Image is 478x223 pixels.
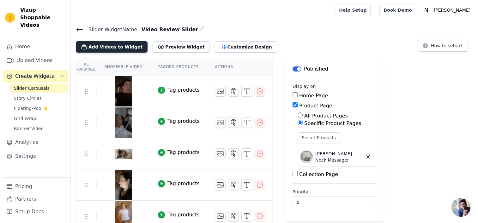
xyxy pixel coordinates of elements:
[167,211,200,219] div: Tag products
[115,76,132,106] img: vizup-images-6a77.png
[115,139,132,169] img: vizup-images-c4bf.png
[10,124,68,133] a: Banner Video
[167,149,200,156] div: Tag products
[363,152,373,162] button: Delete widget
[76,58,97,76] th: Re Arrange
[300,151,313,163] img: Noémia Neck Massager
[293,189,376,195] label: Priority
[10,84,68,93] a: Slider Carousels
[15,72,54,80] span: Create Widgets
[3,180,68,193] a: Pricing
[215,86,226,97] button: Change Thumbnail
[3,40,68,53] a: Home
[5,13,15,23] img: Vizup
[97,58,150,76] th: Shoppable Video
[115,107,132,138] img: vizup-images-56d9.png
[304,65,328,73] p: Published
[424,7,428,13] text: N
[76,41,148,53] button: Add Videos to Widget
[215,117,226,128] button: Change Thumbnail
[14,125,44,132] span: Banner Video
[451,198,470,217] div: Open chat
[3,54,68,67] a: Upload Videos
[115,170,132,200] img: vizup-images-97cc.png
[139,26,198,33] span: Video Review Slider
[199,25,204,34] div: Edit Name
[215,180,226,190] button: Change Thumbnail
[153,41,209,53] button: Preview Widget
[315,151,363,163] p: [PERSON_NAME] Neck Massager
[10,114,68,123] a: Grid Wrap
[10,94,68,103] a: Story Circles
[299,171,338,177] label: Collection Page
[14,85,50,91] span: Slider Carousels
[10,104,68,113] a: Floating-Pop ⭐
[299,93,328,99] label: Home Page
[3,205,68,218] a: Setup Docs
[293,83,316,89] legend: Display on
[215,211,226,221] button: Change Thumbnail
[3,150,68,163] a: Settings
[158,86,200,94] button: Tag products
[83,26,139,33] span: Slider Widget Name:
[3,193,68,205] a: Partners
[158,117,200,125] button: Tag products
[207,58,272,76] th: Actions
[167,180,200,187] div: Tag products
[418,44,468,50] a: How to setup?
[158,149,200,156] button: Tag products
[335,4,371,16] a: Help Setup
[379,4,416,16] a: Book Demo
[3,136,68,149] a: Analytics
[298,132,340,143] button: Select Products
[167,86,200,94] div: Tag products
[215,41,277,53] button: Customize Design
[158,180,200,187] button: Tag products
[431,4,473,16] p: [PERSON_NAME]
[215,148,226,159] button: Change Thumbnail
[14,95,42,101] span: Story Circles
[150,58,207,76] th: Tagged Products
[304,120,361,126] label: Specific Product Pages
[14,105,48,111] span: Floating-Pop ⭐
[421,4,473,16] button: N [PERSON_NAME]
[418,40,468,52] button: How to setup?
[3,70,68,83] button: Create Widgets
[14,115,36,122] span: Grid Wrap
[158,211,200,219] button: Tag products
[20,6,65,29] span: Vizup Shoppable Videos
[299,103,332,109] label: Product Page
[304,113,348,119] label: All Product Pages
[167,117,200,125] div: Tag products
